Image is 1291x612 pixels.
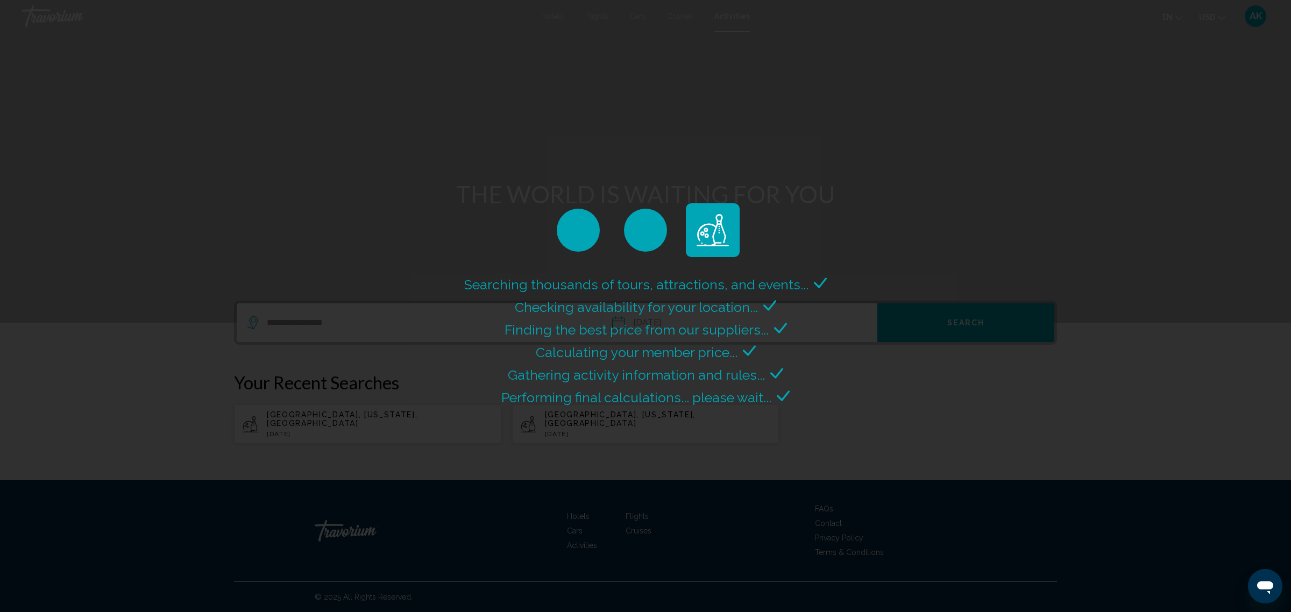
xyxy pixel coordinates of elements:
span: Finding the best price from our suppliers... [505,322,769,338]
span: Searching thousands of tours, attractions, and events... [464,276,808,293]
span: Gathering activity information and rules... [508,367,765,383]
span: Calculating your member price... [536,344,737,360]
iframe: Button to launch messaging window [1248,569,1282,603]
span: Performing final calculations... please wait... [501,389,771,405]
span: Checking availability for your location... [515,299,758,315]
